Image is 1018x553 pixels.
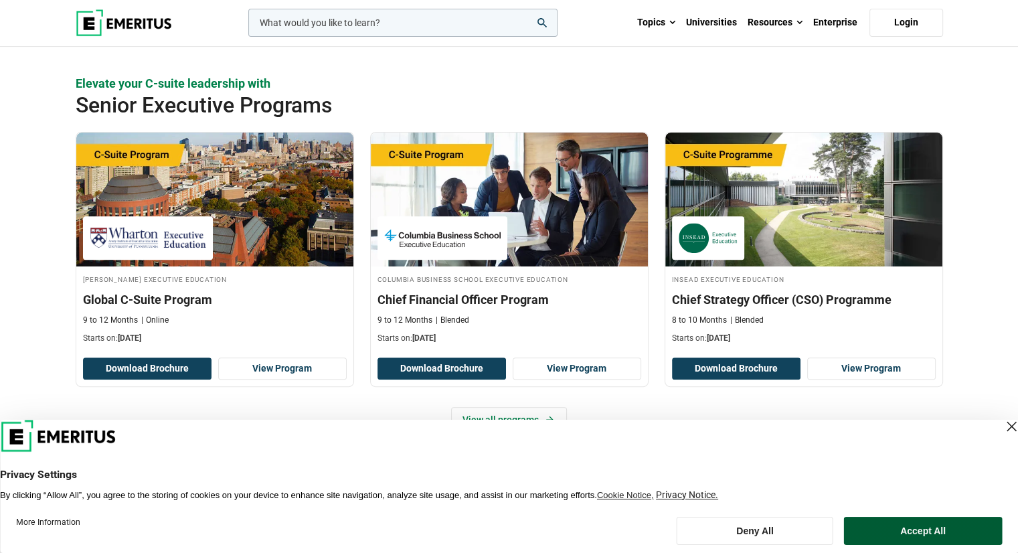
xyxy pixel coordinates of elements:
input: woocommerce-product-search-field-0 [248,9,558,37]
a: View Program [218,358,347,380]
a: Login [869,9,943,37]
span: [DATE] [118,333,141,343]
h3: Global C-Suite Program [83,291,347,308]
p: 9 to 12 Months [83,315,138,326]
button: Download Brochure [83,358,211,380]
p: Blended [730,315,764,326]
p: Elevate your C-suite leadership with [76,75,943,92]
a: View all programs [451,407,567,432]
button: Download Brochure [672,358,800,380]
img: Wharton Executive Education [90,223,206,253]
a: Leadership Course by INSEAD Executive Education - October 14, 2025 INSEAD Executive Education INS... [665,133,942,351]
a: View Program [807,358,936,380]
h3: Chief Strategy Officer (CSO) Programme [672,291,936,308]
img: Chief Financial Officer Program | Online Finance Course [371,133,648,266]
h4: Columbia Business School Executive Education [377,273,641,285]
h4: [PERSON_NAME] Executive Education [83,273,347,285]
img: Columbia Business School Executive Education [384,223,501,253]
p: 8 to 10 Months [672,315,727,326]
p: Starts on: [672,333,936,344]
h2: Senior Executive Programs [76,92,856,118]
a: Leadership Course by Wharton Executive Education - December 17, 2025 Wharton Executive Education ... [76,133,353,351]
a: Finance Course by Columbia Business School Executive Education - December 8, 2025 Columbia Busine... [371,133,648,351]
p: Blended [436,315,469,326]
p: Online [141,315,169,326]
h4: INSEAD Executive Education [672,273,936,285]
p: Starts on: [377,333,641,344]
span: [DATE] [412,333,436,343]
img: INSEAD Executive Education [679,223,738,253]
img: Global C-Suite Program | Online Leadership Course [76,133,353,266]
span: [DATE] [707,333,730,343]
img: Chief Strategy Officer (CSO) Programme | Online Leadership Course [665,133,942,266]
p: Starts on: [83,333,347,344]
p: 9 to 12 Months [377,315,432,326]
button: Download Brochure [377,358,506,380]
h3: Chief Financial Officer Program [377,291,641,308]
a: View Program [513,358,641,380]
